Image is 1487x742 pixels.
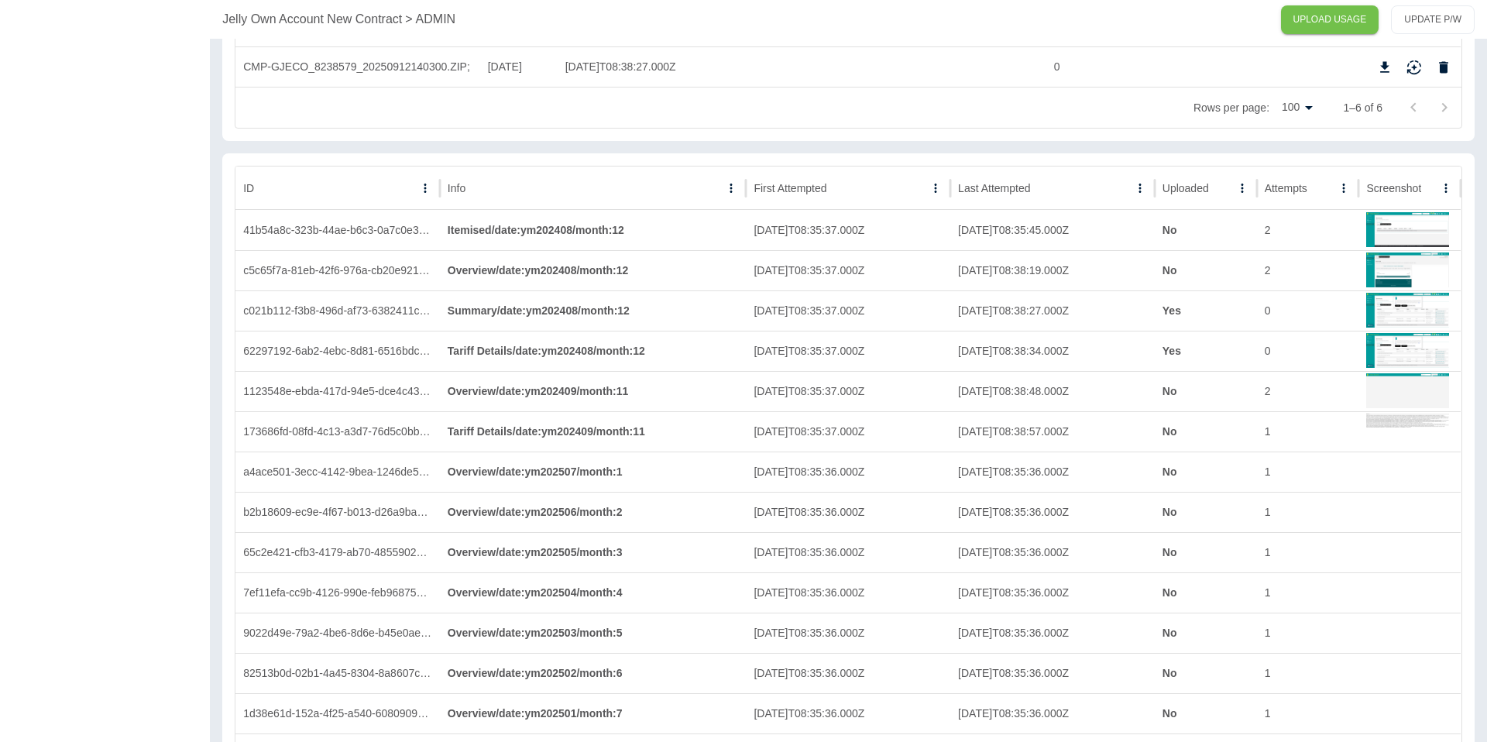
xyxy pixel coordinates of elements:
[576,667,622,679] span: / month : 6
[243,182,254,194] div: ID
[950,653,1155,693] div: 2025-09-16T08:35:36.000Z
[950,290,1155,331] div: 2025-09-16T08:38:27.000Z
[1257,371,1359,411] div: 2
[558,46,802,87] div: 2025-09-16T08:38:27.000Z
[1162,385,1177,397] strong: No
[746,210,950,250] div: 2025-09-16T08:35:37.000Z
[950,210,1155,250] div: 2025-09-16T08:35:45.000Z
[496,546,576,558] span: / date : ym202505
[448,304,630,317] strong: Summary
[448,627,623,639] strong: Overview
[576,385,628,397] span: / month : 11
[235,452,440,492] div: a4ace501-3ecc-4142-9bea-1246de5a0bd2
[746,452,950,492] div: 2025-09-16T08:35:36.000Z
[1257,492,1359,532] div: 1
[235,46,480,87] div: CMP-GJECO_8238579_20250912140300.ZIP;
[1257,613,1359,653] div: 1
[235,572,440,613] div: 7ef11efa-cc9b-4126-990e-feb968759af2
[1162,182,1209,194] div: Uploaded
[754,182,826,194] div: First Attempted
[1162,586,1177,599] strong: No
[448,345,645,357] strong: Tariff Details
[576,465,622,478] span: / month : 1
[1257,572,1359,613] div: 1
[1257,452,1359,492] div: 1
[496,264,576,277] span: / date : ym202408
[950,371,1155,411] div: 2025-09-16T08:38:48.000Z
[1162,465,1177,478] strong: No
[746,613,950,653] div: 2025-09-16T08:35:36.000Z
[235,250,440,290] div: c5c65f7a-81eb-42f6-976a-cb20e921ba71
[1162,506,1177,518] strong: No
[235,492,440,532] div: b2b18609-ec9e-4f67-b013-d26a9ba18e2c
[448,586,623,599] strong: Overview
[1162,224,1177,236] strong: No
[1193,100,1269,115] p: Rows per page:
[416,10,456,29] a: ADMIN
[1257,532,1359,572] div: 1
[746,572,950,613] div: 2025-09-16T08:35:36.000Z
[576,506,622,518] span: / month : 2
[1432,56,1455,79] button: Delete
[513,425,593,438] span: / date : ym202409
[448,667,623,679] strong: Overview
[576,264,628,277] span: / month : 12
[576,546,622,558] span: / month : 3
[950,572,1155,613] div: 2025-09-16T08:35:36.000Z
[235,290,440,331] div: c021b112-f3b8-496d-af73-6382411c2951
[235,532,440,572] div: 65c2e421-cfb3-4179-ab70-4855902c0426
[1162,546,1177,558] strong: No
[1162,707,1177,720] strong: No
[496,506,576,518] span: / date : ym202506
[492,224,572,236] span: / date : ym202408
[950,250,1155,290] div: 2025-09-16T08:38:19.000Z
[496,385,576,397] span: / date : ym202409
[720,177,742,199] button: Info column menu
[576,707,622,720] span: / month : 7
[1162,627,1177,639] strong: No
[576,627,622,639] span: / month : 5
[950,452,1155,492] div: 2025-09-16T08:35:36.000Z
[925,177,946,199] button: First Attempted column menu
[1257,411,1359,452] div: 1
[746,693,950,733] div: 2025-09-16T08:35:36.000Z
[1162,345,1181,357] strong: Yes
[578,304,630,317] span: / month : 12
[950,532,1155,572] div: 2025-09-16T08:35:36.000Z
[1373,56,1396,79] button: Download
[746,331,950,371] div: 2025-09-16T08:35:37.000Z
[1162,425,1177,438] strong: No
[448,385,628,397] strong: Overview
[235,210,440,250] div: 41b54a8c-323b-44ae-b6c3-0a7c0e38c80b
[746,532,950,572] div: 2025-09-16T08:35:36.000Z
[235,331,440,371] div: 62297192-6ab2-4ebc-8d81-6516bdc71578
[746,290,950,331] div: 2025-09-16T08:35:37.000Z
[496,586,576,599] span: / date : ym202504
[1366,291,1448,328] img: 1758011748-EE-clickScheduleButtons-maybe-already-scheduled-exception.png
[1366,251,1448,288] img: 1758011896-EE-changeMonth-error-selecting-date.png
[235,411,440,452] div: 173686fd-08fd-4c13-a3d7-76d5c0bb6bbb
[1231,177,1253,199] button: Uploaded column menu
[950,492,1155,532] div: 2025-09-16T08:35:36.000Z
[448,546,623,558] strong: Overview
[448,425,645,438] strong: Tariff Details
[1257,290,1359,331] div: 0
[496,627,576,639] span: / date : ym202503
[1257,210,1359,250] div: 2
[746,411,950,452] div: 2025-09-16T08:35:37.000Z
[1129,177,1151,199] button: Last Attempted column menu
[1046,46,1124,87] div: 0
[1257,250,1359,290] div: 2
[235,613,440,653] div: 9022d49e-79a2-4be6-8d6e-b45e0ae00a17
[1343,100,1382,115] p: 1–6 of 6
[1366,331,1448,369] img: 1758011748-EE-clickScheduleButtons-maybe-already-scheduled-exception.png
[746,371,950,411] div: 2025-09-16T08:35:37.000Z
[448,264,628,277] strong: Overview
[222,10,402,29] a: Jelly Own Account New Contract
[1265,182,1307,194] div: Attempts
[513,345,593,357] span: / date : ym202408
[950,693,1155,733] div: 2025-09-16T08:35:36.000Z
[576,586,622,599] span: / month : 4
[746,250,950,290] div: 2025-09-16T08:35:37.000Z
